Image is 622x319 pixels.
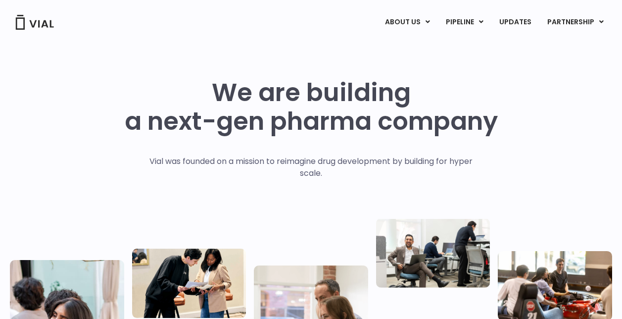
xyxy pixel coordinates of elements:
[139,156,483,179] p: Vial was founded on a mission to reimagine drug development by building for hyper scale.
[377,14,437,31] a: ABOUT USMenu Toggle
[438,14,491,31] a: PIPELINEMenu Toggle
[491,14,539,31] a: UPDATES
[132,249,246,318] img: Two people looking at a paper talking.
[15,15,54,30] img: Vial Logo
[125,78,498,136] h1: We are building a next-gen pharma company
[376,218,490,287] img: Three people working in an office
[539,14,612,31] a: PARTNERSHIPMenu Toggle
